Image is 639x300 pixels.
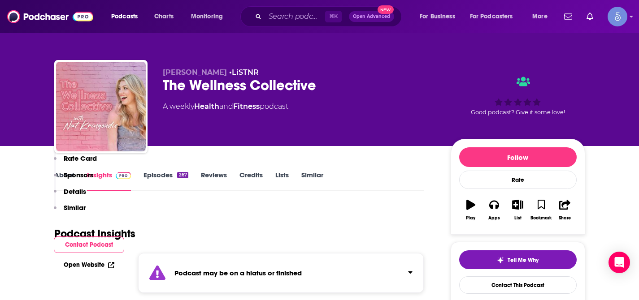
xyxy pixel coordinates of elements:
[229,68,259,77] span: •
[163,101,288,112] div: A weekly podcast
[459,171,577,189] div: Rate
[553,194,576,226] button: Share
[497,257,504,264] img: tell me why sparkle
[154,10,174,23] span: Charts
[530,194,553,226] button: Bookmark
[451,68,585,124] div: Good podcast? Give it some love!
[353,14,390,19] span: Open Advanced
[413,9,466,24] button: open menu
[275,171,289,191] a: Lists
[609,252,630,273] div: Open Intercom Messenger
[239,171,263,191] a: Credits
[459,194,483,226] button: Play
[559,215,571,221] div: Share
[232,68,259,77] a: LiSTNR
[325,11,342,22] span: ⌘ K
[7,8,93,25] img: Podchaser - Follow, Share and Rate Podcasts
[583,9,597,24] a: Show notifications dropdown
[420,10,455,23] span: For Business
[459,147,577,167] button: Follow
[488,215,500,221] div: Apps
[54,187,86,204] button: Details
[64,261,114,269] a: Open Website
[219,102,233,111] span: and
[64,171,93,179] p: Sponsors
[64,203,86,212] p: Similar
[56,62,146,151] img: The Wellness Collective
[483,194,506,226] button: Apps
[459,250,577,269] button: tell me why sparkleTell Me Why
[249,6,410,27] div: Search podcasts, credits, & more...
[464,9,526,24] button: open menu
[54,203,86,220] button: Similar
[105,9,149,24] button: open menu
[143,171,188,191] a: Episodes267
[111,10,138,23] span: Podcasts
[349,11,394,22] button: Open AdvancedNew
[532,10,548,23] span: More
[466,215,475,221] div: Play
[470,10,513,23] span: For Podcasters
[174,269,302,277] strong: Podcast may be on a hiatus or finished
[233,102,260,111] a: Fitness
[54,236,124,253] button: Contact Podcast
[508,257,539,264] span: Tell Me Why
[608,7,627,26] img: User Profile
[163,68,227,77] span: [PERSON_NAME]
[506,194,529,226] button: List
[514,215,522,221] div: List
[191,10,223,23] span: Monitoring
[459,276,577,294] a: Contact This Podcast
[378,5,394,14] span: New
[194,102,219,111] a: Health
[530,215,552,221] div: Bookmark
[54,171,93,187] button: Sponsors
[148,9,179,24] a: Charts
[64,187,86,196] p: Details
[561,9,576,24] a: Show notifications dropdown
[265,9,325,24] input: Search podcasts, credits, & more...
[608,7,627,26] span: Logged in as Spiral5-G1
[301,171,323,191] a: Similar
[201,171,227,191] a: Reviews
[138,253,424,293] section: Click to expand status details
[526,9,559,24] button: open menu
[608,7,627,26] button: Show profile menu
[177,172,188,178] div: 267
[471,109,565,116] span: Good podcast? Give it some love!
[185,9,235,24] button: open menu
